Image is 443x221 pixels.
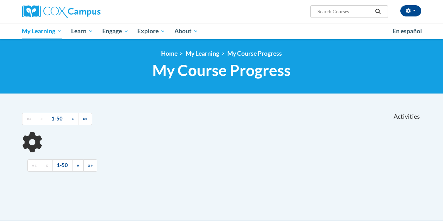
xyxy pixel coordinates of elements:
[227,50,282,57] a: My Course Progress
[186,50,219,57] a: My Learning
[22,113,36,125] a: Begining
[17,23,427,39] div: Main menu
[52,159,72,172] a: 1-50
[98,23,133,39] a: Engage
[40,116,43,122] span: «
[27,116,32,122] span: ««
[46,162,48,168] span: «
[152,61,291,80] span: My Course Progress
[388,24,427,39] a: En español
[394,113,420,120] span: Activities
[71,116,74,122] span: »
[83,116,88,122] span: »»
[47,113,67,125] a: 1-50
[78,113,92,125] a: End
[22,27,62,35] span: My Learning
[137,27,165,35] span: Explore
[83,159,97,172] a: End
[22,5,148,18] a: Cox Campus
[72,159,84,172] a: Next
[71,27,93,35] span: Learn
[41,159,53,172] a: Previous
[393,27,422,35] span: En español
[170,23,203,39] a: About
[77,162,79,168] span: »
[174,27,198,35] span: About
[102,27,129,35] span: Engage
[22,5,101,18] img: Cox Campus
[373,7,383,16] button: Search
[67,23,98,39] a: Learn
[161,50,178,57] a: Home
[18,23,67,39] a: My Learning
[317,7,373,16] input: Search Courses
[133,23,170,39] a: Explore
[32,162,37,168] span: ««
[67,113,78,125] a: Next
[88,162,93,168] span: »»
[27,159,41,172] a: Begining
[36,113,47,125] a: Previous
[400,5,421,16] button: Account Settings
